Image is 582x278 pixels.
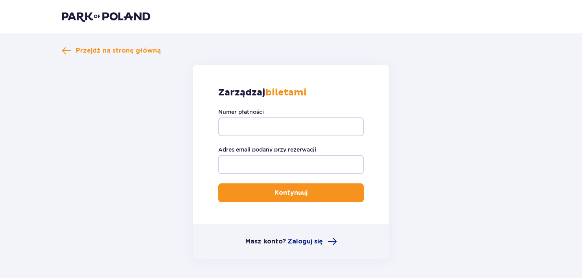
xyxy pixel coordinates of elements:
[245,237,286,246] p: Masz konto?
[287,237,323,246] span: Zaloguj się
[274,188,308,197] p: Kontynuuj
[265,87,307,99] strong: biletami
[287,237,337,246] a: Zaloguj się
[218,146,316,154] label: Adres email podany przy rezerwacji
[218,87,307,99] p: Zarządzaj
[62,11,150,22] img: Park of Poland logo
[76,46,161,55] span: Przejdź na stronę główną
[62,46,161,55] a: Przejdź na stronę główną
[218,183,364,202] button: Kontynuuj
[218,108,264,116] label: Numer płatności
